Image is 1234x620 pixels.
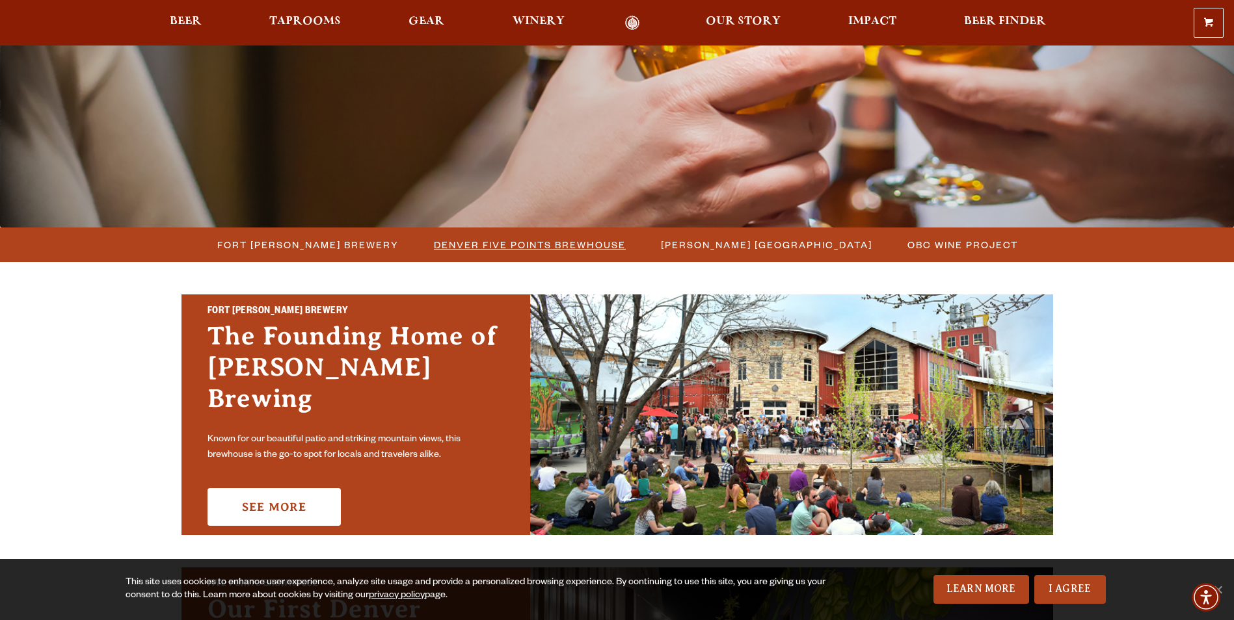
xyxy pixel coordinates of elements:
a: Learn More [933,575,1029,604]
div: Accessibility Menu [1192,583,1220,612]
span: OBC Wine Project [907,235,1018,254]
a: [PERSON_NAME] [GEOGRAPHIC_DATA] [653,235,879,254]
img: Fort Collins Brewery & Taproom' [530,294,1053,535]
a: privacy policy [369,591,425,601]
span: Beer [170,16,202,27]
span: Taprooms [269,16,341,27]
span: Gear [409,16,444,27]
span: Our Story [706,16,781,27]
span: Fort [PERSON_NAME] Brewery [217,235,399,254]
a: Impact [840,16,905,31]
div: This site uses cookies to enhance user experience, analyze site usage and provide a personalized ... [126,576,827,602]
a: See More [208,488,341,526]
span: Impact [848,16,896,27]
a: Taprooms [261,16,349,31]
a: Our Story [697,16,789,31]
h3: The Founding Home of [PERSON_NAME] Brewing [208,320,504,427]
a: Denver Five Points Brewhouse [426,235,632,254]
a: Gear [400,16,453,31]
a: OBC Wine Project [900,235,1025,254]
a: Beer [161,16,210,31]
a: I Agree [1034,575,1106,604]
span: Denver Five Points Brewhouse [434,235,626,254]
a: Winery [504,16,573,31]
h2: Fort [PERSON_NAME] Brewery [208,304,504,320]
a: Fort [PERSON_NAME] Brewery [209,235,405,254]
span: Beer Finder [964,16,1046,27]
span: Winery [513,16,565,27]
p: Known for our beautiful patio and striking mountain views, this brewhouse is the go-to spot for l... [208,432,504,463]
a: Beer Finder [956,16,1054,31]
span: [PERSON_NAME] [GEOGRAPHIC_DATA] [661,235,872,254]
a: Odell Home [608,16,657,31]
